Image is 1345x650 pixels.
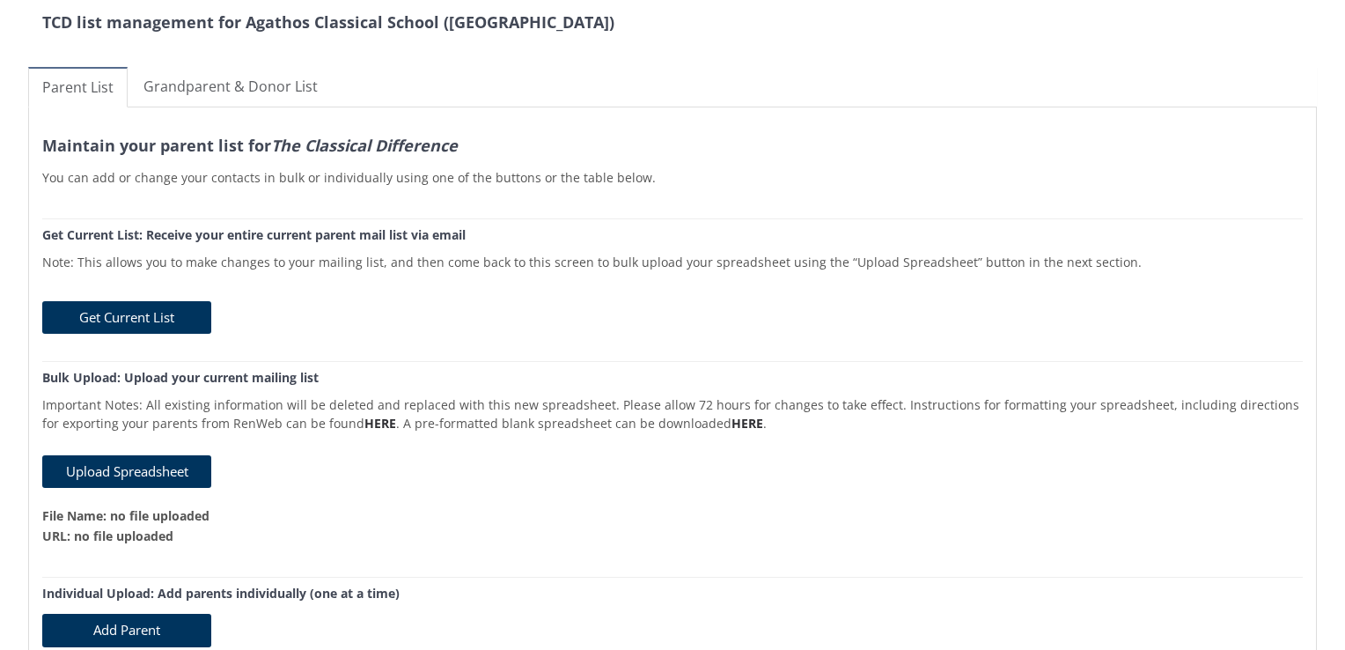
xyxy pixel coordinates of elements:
button: Get Current List [42,301,211,334]
strong: Individual Upload: Add parents individually (one at a time) [42,585,400,602]
strong: Bulk Upload: Upload your current mailing list [42,369,319,386]
p: Note: This allows you to make changes to your mailing list, and then come back to this screen to ... [42,242,1303,271]
h3: TCD list management for Agathos Classical School ([GEOGRAPHIC_DATA]) [42,14,1345,32]
button: Add Parent [42,614,211,646]
strong: File Name: no file uploaded [42,507,209,524]
button: Upload Spreadsheet [42,455,211,488]
a: Parent List [28,67,128,107]
a: Grandparent & Donor List [129,67,332,107]
a: HERE [364,415,396,432]
p: Important Notes: All existing information will be deleted and replaced with this new spreadsheet.... [42,385,1303,432]
strong: URL: no file uploaded [42,528,173,544]
p: You can add or change your contacts in bulk or individually using one of the buttons or the table... [42,154,1303,187]
em: The Classical Difference [271,135,458,156]
strong: Get Current List: Receive your entire current parent mail list via email [42,226,466,243]
strong: Maintain your parent list for [42,135,458,156]
a: HERE [731,415,763,432]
